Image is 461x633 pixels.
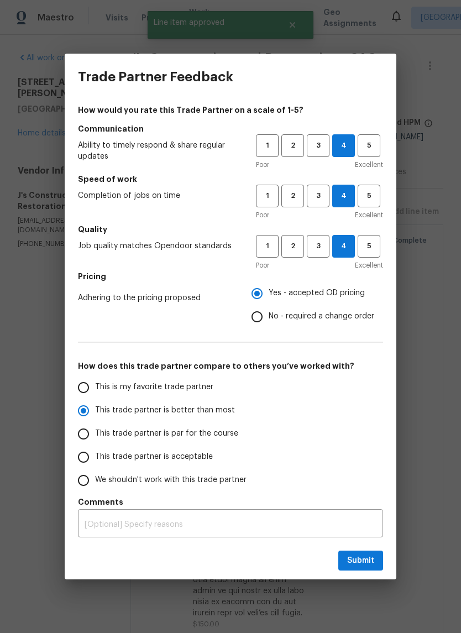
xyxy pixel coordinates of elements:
[95,451,213,463] span: This trade partner is acceptable
[333,190,354,202] span: 4
[282,240,303,253] span: 2
[333,240,354,253] span: 4
[269,311,374,322] span: No - required a change order
[95,428,238,440] span: This trade partner is par for the course
[78,104,383,116] h4: How would you rate this Trade Partner on a scale of 1-5?
[332,134,355,157] button: 4
[281,185,304,207] button: 2
[332,185,355,207] button: 4
[308,190,328,202] span: 3
[78,140,238,162] span: Ability to timely respond & share regular updates
[332,235,355,258] button: 4
[347,554,374,568] span: Submit
[358,235,380,258] button: 5
[358,134,380,157] button: 5
[256,159,269,170] span: Poor
[257,139,277,152] span: 1
[355,260,383,271] span: Excellent
[78,190,238,201] span: Completion of jobs on time
[257,190,277,202] span: 1
[307,134,329,157] button: 3
[333,139,354,152] span: 4
[95,405,235,416] span: This trade partner is better than most
[78,496,383,508] h5: Comments
[307,185,329,207] button: 3
[359,190,379,202] span: 5
[78,376,383,492] div: How does this trade partner compare to others you’ve worked with?
[256,260,269,271] span: Poor
[256,210,269,221] span: Poor
[308,240,328,253] span: 3
[355,159,383,170] span: Excellent
[282,190,303,202] span: 2
[282,139,303,152] span: 2
[252,282,383,328] div: Pricing
[257,240,277,253] span: 1
[308,139,328,152] span: 3
[78,123,383,134] h5: Communication
[281,134,304,157] button: 2
[256,235,279,258] button: 1
[355,210,383,221] span: Excellent
[78,174,383,185] h5: Speed of work
[78,292,234,304] span: Adhering to the pricing proposed
[358,185,380,207] button: 5
[281,235,304,258] button: 2
[95,474,247,486] span: We shouldn't work with this trade partner
[307,235,329,258] button: 3
[78,360,383,372] h5: How does this trade partner compare to others you’ve worked with?
[269,287,365,299] span: Yes - accepted OD pricing
[256,134,279,157] button: 1
[359,139,379,152] span: 5
[78,240,238,252] span: Job quality matches Opendoor standards
[256,185,279,207] button: 1
[78,271,383,282] h5: Pricing
[78,69,233,85] h3: Trade Partner Feedback
[359,240,379,253] span: 5
[338,551,383,571] button: Submit
[78,224,383,235] h5: Quality
[95,381,213,393] span: This is my favorite trade partner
